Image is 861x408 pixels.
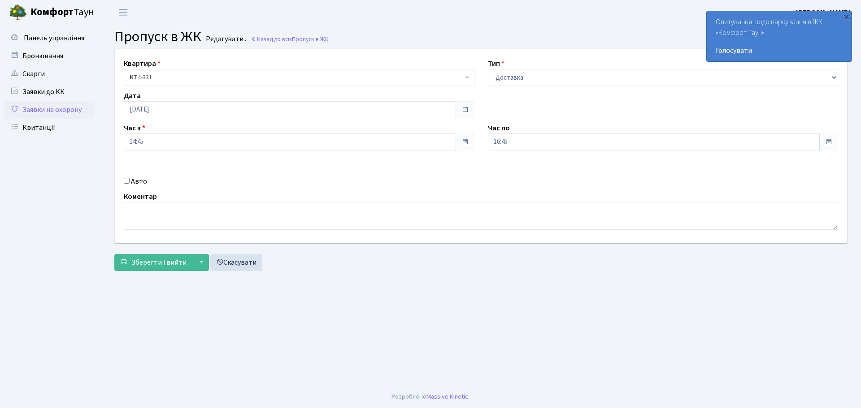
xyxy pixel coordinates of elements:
button: Зберегти і вийти [114,254,192,271]
span: <b>КТ</b>&nbsp;&nbsp;&nbsp;&nbsp;4-331 [130,73,463,82]
a: Massive Kinetic [426,392,468,401]
b: [PERSON_NAME] [796,8,850,17]
a: [PERSON_NAME] [796,7,850,18]
img: logo.png [9,4,27,21]
a: Заявки на охорону [4,101,94,119]
a: Скарги [4,65,94,83]
a: Назад до всіхПропуск в ЖК [251,35,329,43]
a: Бронювання [4,47,94,65]
span: Таун [30,5,94,20]
button: Переключити навігацію [112,5,135,20]
a: Панель управління [4,29,94,47]
small: Редагувати . [204,35,246,43]
b: КТ [130,73,138,82]
label: Авто [131,176,147,187]
a: Скасувати [210,254,262,271]
span: Пропуск в ЖК [292,35,329,43]
label: Час з [124,123,145,133]
span: Пропуск в ЖК [114,26,201,47]
a: Заявки до КК [4,83,94,101]
label: Коментар [124,191,157,202]
label: Дата [124,90,141,101]
a: Квитанції [4,119,94,137]
span: Панель управління [24,33,84,43]
label: Квартира [124,58,161,69]
a: Голосувати [716,45,843,56]
label: Тип [488,58,504,69]
div: Розроблено . [391,392,470,402]
span: Зберегти і вийти [131,258,187,267]
div: Опитування щодо паркування в ЖК «Комфорт Таун» [707,11,852,61]
div: × [842,12,851,21]
b: Комфорт [30,5,74,19]
span: <b>КТ</b>&nbsp;&nbsp;&nbsp;&nbsp;4-331 [124,69,474,86]
label: Час по [488,123,510,133]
